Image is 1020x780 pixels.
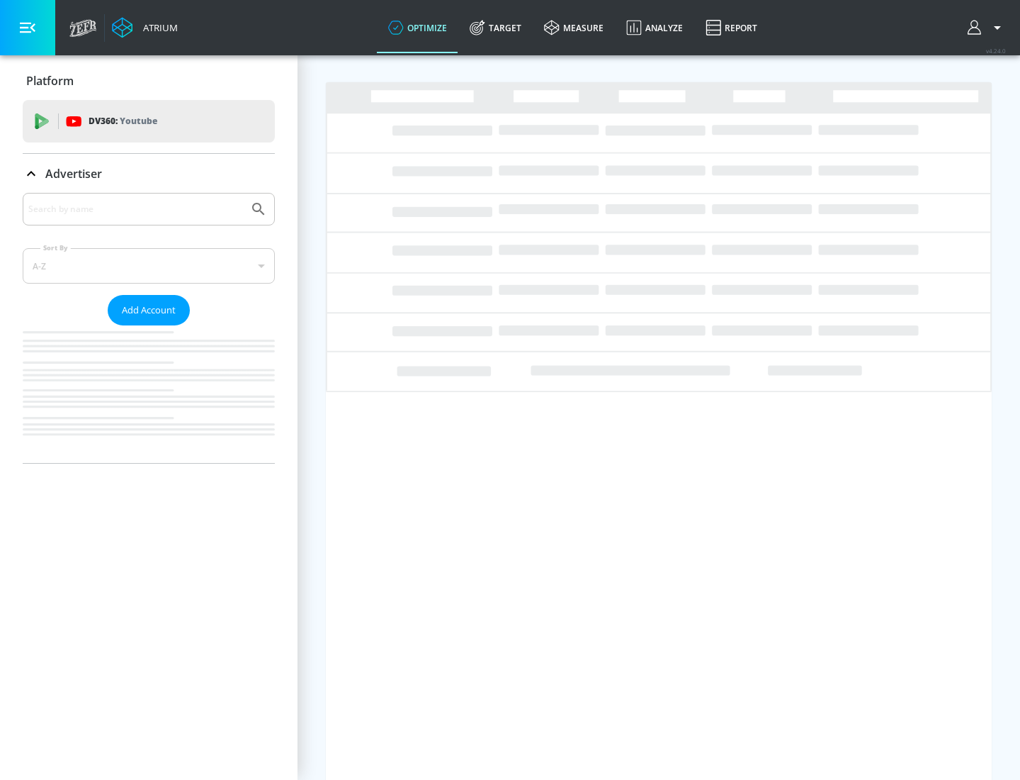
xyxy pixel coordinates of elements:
input: Search by name [28,200,243,218]
div: Platform [23,61,275,101]
button: Add Account [108,295,190,325]
div: Atrium [137,21,178,34]
p: Advertiser [45,166,102,182]
a: Analyze [615,2,694,53]
a: Report [694,2,769,53]
a: measure [533,2,615,53]
p: DV360: [89,113,157,129]
nav: list of Advertiser [23,325,275,463]
div: Advertiser [23,154,275,194]
p: Platform [26,73,74,89]
span: Add Account [122,302,176,318]
div: DV360: Youtube [23,100,275,143]
p: Youtube [120,113,157,128]
label: Sort By [40,243,71,252]
a: optimize [377,2,458,53]
div: A-Z [23,248,275,284]
div: Advertiser [23,193,275,463]
span: v 4.24.0 [986,47,1006,55]
a: Atrium [112,17,178,38]
a: Target [458,2,533,53]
